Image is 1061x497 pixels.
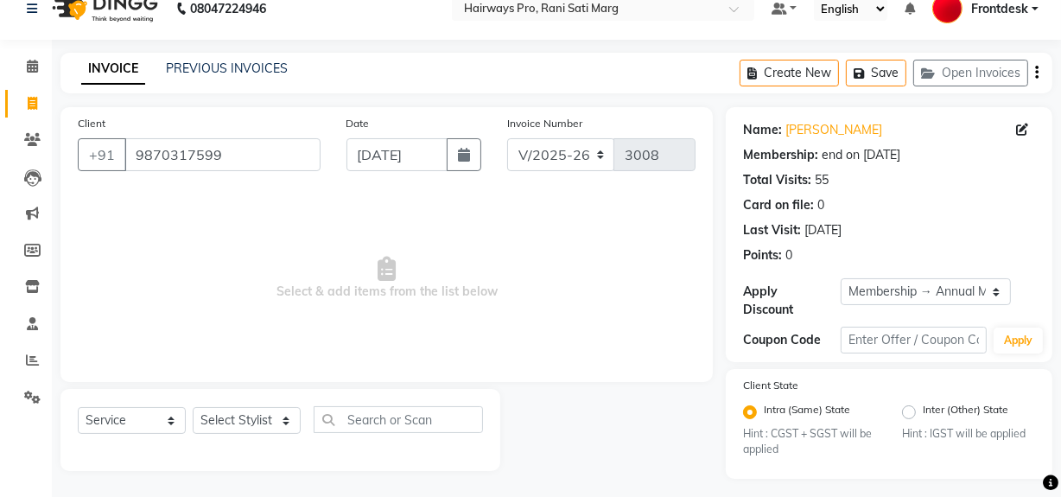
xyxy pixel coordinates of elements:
[743,426,876,458] small: Hint : CGST + SGST will be applied
[124,138,321,171] input: Search by Name/Mobile/Email/Code
[743,221,801,239] div: Last Visit:
[743,146,818,164] div: Membership:
[841,327,987,354] input: Enter Offer / Coupon Code
[994,328,1043,354] button: Apply
[81,54,145,85] a: INVOICE
[743,121,782,139] div: Name:
[743,331,841,349] div: Coupon Code
[804,221,842,239] div: [DATE]
[78,116,105,131] label: Client
[743,171,811,189] div: Total Visits:
[743,246,782,264] div: Points:
[78,138,126,171] button: +91
[785,246,792,264] div: 0
[743,283,841,319] div: Apply Discount
[740,60,839,86] button: Create New
[764,402,850,423] label: Intra (Same) State
[743,378,798,393] label: Client State
[822,146,900,164] div: end on [DATE]
[913,60,1028,86] button: Open Invoices
[78,192,696,365] span: Select & add items from the list below
[902,426,1035,442] small: Hint : IGST will be applied
[346,116,370,131] label: Date
[314,406,483,433] input: Search or Scan
[507,116,582,131] label: Invoice Number
[815,171,829,189] div: 55
[785,121,882,139] a: [PERSON_NAME]
[923,402,1008,423] label: Inter (Other) State
[166,61,288,76] a: PREVIOUS INVOICES
[846,60,906,86] button: Save
[743,196,814,214] div: Card on file:
[817,196,824,214] div: 0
